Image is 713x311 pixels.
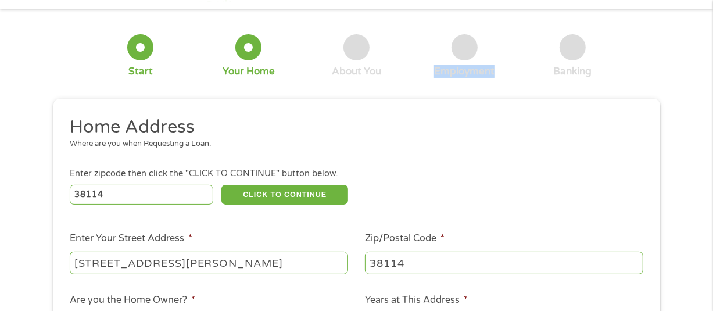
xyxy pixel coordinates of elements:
div: Employment [434,65,495,78]
label: Enter Your Street Address [70,233,192,245]
div: Enter zipcode then click the "CLICK TO CONTINUE" button below. [70,167,643,180]
div: About You [332,65,381,78]
input: 1 Main Street [70,252,348,274]
div: Where are you when Requesting a Loan. [70,138,635,150]
label: Are you the Home Owner? [70,294,195,306]
h2: Home Address [70,116,635,139]
div: Your Home [223,65,275,78]
label: Zip/Postal Code [365,233,445,245]
input: Enter Zipcode (e.g 01510) [70,185,213,205]
label: Years at This Address [365,294,468,306]
div: Start [128,65,153,78]
button: CLICK TO CONTINUE [221,185,348,205]
div: Banking [553,65,592,78]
